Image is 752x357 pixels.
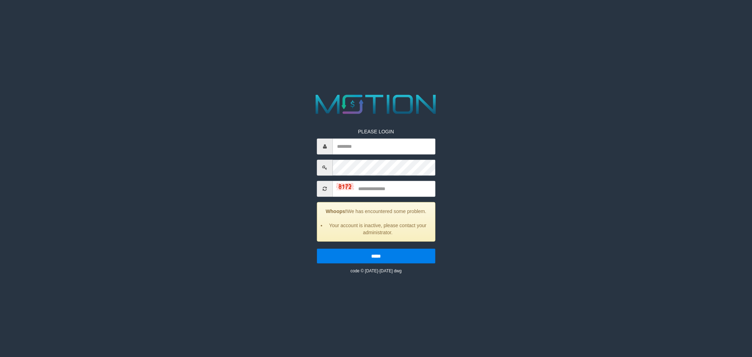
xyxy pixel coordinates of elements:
[326,208,347,214] strong: Whoops!
[350,268,402,273] small: code © [DATE]-[DATE] dwg
[326,222,430,236] li: Your account is inactive, please contact your administrator.
[317,202,435,241] div: We has encountered some problem.
[317,128,435,135] p: PLEASE LOGIN
[336,183,354,190] img: captcha
[310,91,442,117] img: MOTION_logo.png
